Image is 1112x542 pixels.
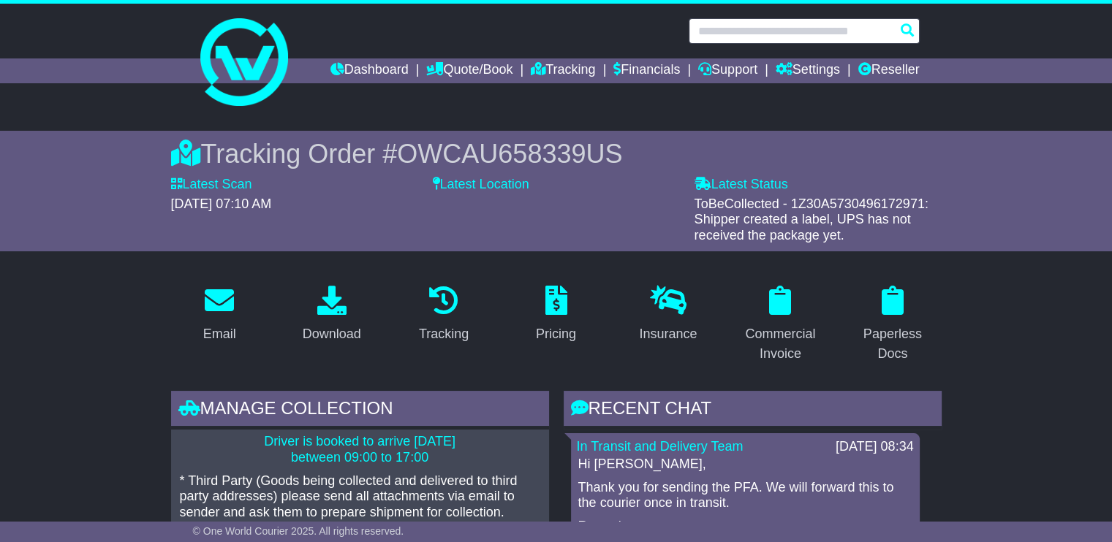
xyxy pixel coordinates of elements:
[577,439,744,454] a: In Transit and Delivery Team
[732,280,829,369] a: Commercial Invoice
[776,58,840,83] a: Settings
[203,324,236,344] div: Email
[613,58,680,83] a: Financials
[741,324,820,364] div: Commercial Invoice
[526,280,586,349] a: Pricing
[844,280,941,369] a: Paperless Docs
[426,58,512,83] a: Quote/Book
[419,324,469,344] div: Tracking
[409,280,478,349] a: Tracking
[171,391,549,430] div: Manage collection
[536,324,576,344] div: Pricing
[629,280,706,349] a: Insurance
[578,457,912,473] p: Hi [PERSON_NAME],
[433,177,529,193] label: Latest Location
[193,525,404,537] span: © One World Courier 2025. All rights reserved.
[397,139,622,169] span: OWCAU658339US
[180,473,540,521] p: * Third Party (Goods being collected and delivered to third party addresses) please send all atta...
[180,434,540,465] p: Driver is booked to arrive [DATE] between 09:00 to 17:00
[858,58,919,83] a: Reseller
[698,58,757,83] a: Support
[639,324,697,344] div: Insurance
[293,280,371,349] a: Download
[578,480,912,511] p: Thank you for sending the PFA. We will forward this to the courier once in transit.
[695,196,928,243] span: ToBeCollected - 1Z30A5730496172971: Shipper created a label, UPS has not received the package yet.
[171,196,272,211] span: [DATE] 07:10 AM
[531,58,595,83] a: Tracking
[194,280,246,349] a: Email
[171,177,252,193] label: Latest Scan
[171,138,942,169] div: Tracking Order #
[303,324,361,344] div: Download
[330,58,409,83] a: Dashboard
[853,324,931,364] div: Paperless Docs
[695,177,788,193] label: Latest Status
[564,391,942,430] div: RECENT CHAT
[836,439,914,455] div: [DATE] 08:34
